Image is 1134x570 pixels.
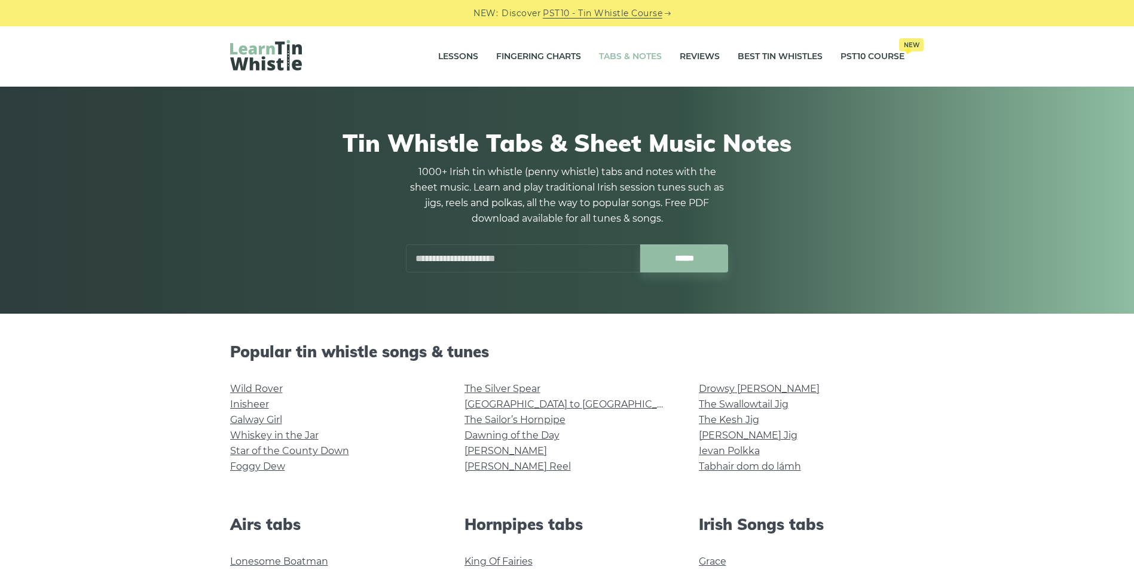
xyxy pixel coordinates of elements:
a: Foggy Dew [230,461,285,472]
h2: Hornpipes tabs [464,515,670,534]
a: [PERSON_NAME] Reel [464,461,571,472]
a: [PERSON_NAME] Jig [699,430,797,441]
a: Star of the County Down [230,445,349,456]
a: [GEOGRAPHIC_DATA] to [GEOGRAPHIC_DATA] [464,399,685,410]
a: Inisheer [230,399,269,410]
h2: Irish Songs tabs [699,515,904,534]
a: Drowsy [PERSON_NAME] [699,383,820,394]
a: The Sailor’s Hornpipe [464,414,566,425]
a: Tabs & Notes [599,42,662,72]
h1: Tin Whistle Tabs & Sheet Music Notes [230,128,904,157]
a: King Of Fairies [464,556,533,567]
a: The Kesh Jig [699,414,759,425]
a: Lonesome Boatman [230,556,328,567]
h2: Airs tabs [230,515,436,534]
a: Best Tin Whistles [738,42,823,72]
a: PST10 CourseNew [840,42,904,72]
p: 1000+ Irish tin whistle (penny whistle) tabs and notes with the sheet music. Learn and play tradi... [406,164,729,226]
a: The Silver Spear [464,383,540,394]
a: Wild Rover [230,383,283,394]
h2: Popular tin whistle songs & tunes [230,342,904,361]
a: Grace [699,556,726,567]
span: New [899,38,924,51]
a: [PERSON_NAME] [464,445,547,456]
a: The Swallowtail Jig [699,399,788,410]
a: Dawning of the Day [464,430,560,441]
a: Ievan Polkka [699,445,760,456]
a: Reviews [680,42,720,72]
a: Lessons [438,42,478,72]
a: Whiskey in the Jar [230,430,319,441]
a: Galway Girl [230,414,282,425]
a: Fingering Charts [496,42,581,72]
a: Tabhair dom do lámh [699,461,801,472]
img: LearnTinWhistle.com [230,40,302,71]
